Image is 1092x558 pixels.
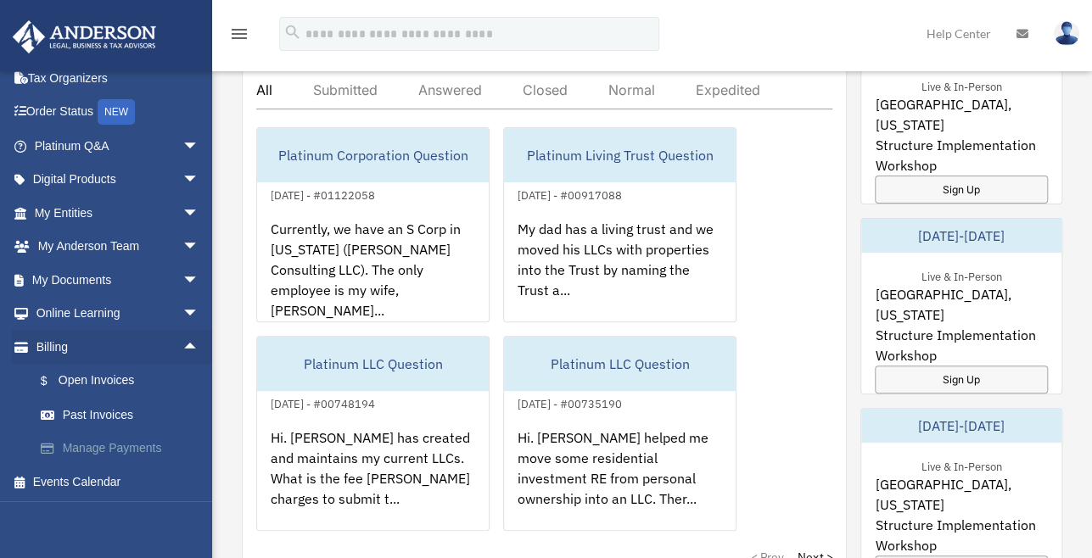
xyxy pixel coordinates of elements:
[12,61,225,95] a: Tax Organizers
[257,128,489,182] div: Platinum Corporation Question
[24,432,225,466] a: Manage Payments
[504,337,736,391] div: Platinum LLC Question
[12,163,225,197] a: Digital Productsarrow_drop_down
[12,230,225,264] a: My Anderson Teamarrow_drop_down
[1054,21,1079,46] img: User Pic
[12,95,225,130] a: Order StatusNEW
[875,515,1048,555] span: Structure Implementation Workshop
[908,266,1016,284] div: Live & In-Person
[257,414,489,546] div: Hi. [PERSON_NAME] has created and maintains my current LLCs. What is the fee [PERSON_NAME] charge...
[12,330,225,364] a: Billingarrow_drop_up
[504,185,636,203] div: [DATE] - #00917088
[875,365,1048,393] a: Sign Up
[8,20,161,53] img: Anderson Advisors Platinum Portal
[257,205,489,338] div: Currently, we have an S Corp in [US_STATE] ([PERSON_NAME] Consulting LLC). The only employee is m...
[861,409,1061,443] div: [DATE]-[DATE]
[182,196,216,231] span: arrow_drop_down
[12,465,225,499] a: Events Calendar
[503,336,736,531] a: Platinum LLC Question[DATE] - #00735190Hi. [PERSON_NAME] helped me move some residential investme...
[182,129,216,164] span: arrow_drop_down
[182,230,216,265] span: arrow_drop_down
[182,297,216,332] span: arrow_drop_down
[418,81,482,98] div: Answered
[875,284,1048,325] span: [GEOGRAPHIC_DATA], [US_STATE]
[256,127,490,322] a: Platinum Corporation Question[DATE] - #01122058Currently, we have an S Corp in [US_STATE] ([PERSO...
[24,364,225,399] a: $Open Invoices
[12,196,225,230] a: My Entitiesarrow_drop_down
[24,398,225,432] a: Past Invoices
[257,393,389,411] div: [DATE] - #00748194
[313,81,378,98] div: Submitted
[504,205,736,338] div: My dad has a living trust and we moved his LLCs with properties into the Trust by naming the Trus...
[257,337,489,391] div: Platinum LLC Question
[908,456,1016,474] div: Live & In-Person
[504,128,736,182] div: Platinum Living Trust Question
[182,163,216,198] span: arrow_drop_down
[50,371,59,392] span: $
[283,23,302,42] i: search
[229,24,249,44] i: menu
[229,30,249,44] a: menu
[257,185,389,203] div: [DATE] - #01122058
[256,81,272,98] div: All
[696,81,760,98] div: Expedited
[608,81,655,98] div: Normal
[875,176,1048,204] a: Sign Up
[256,336,490,531] a: Platinum LLC Question[DATE] - #00748194Hi. [PERSON_NAME] has created and maintains my current LLC...
[875,325,1048,365] span: Structure Implementation Workshop
[875,94,1048,135] span: [GEOGRAPHIC_DATA], [US_STATE]
[12,297,225,331] a: Online Learningarrow_drop_down
[861,219,1061,253] div: [DATE]-[DATE]
[12,263,225,297] a: My Documentsarrow_drop_down
[908,76,1016,94] div: Live & In-Person
[504,414,736,546] div: Hi. [PERSON_NAME] helped me move some residential investment RE from personal ownership into an L...
[182,263,216,298] span: arrow_drop_down
[182,330,216,365] span: arrow_drop_up
[12,129,225,163] a: Platinum Q&Aarrow_drop_down
[98,99,135,125] div: NEW
[523,81,568,98] div: Closed
[875,135,1048,176] span: Structure Implementation Workshop
[504,393,636,411] div: [DATE] - #00735190
[875,474,1048,515] span: [GEOGRAPHIC_DATA], [US_STATE]
[503,127,736,322] a: Platinum Living Trust Question[DATE] - #00917088My dad has a living trust and we moved his LLCs w...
